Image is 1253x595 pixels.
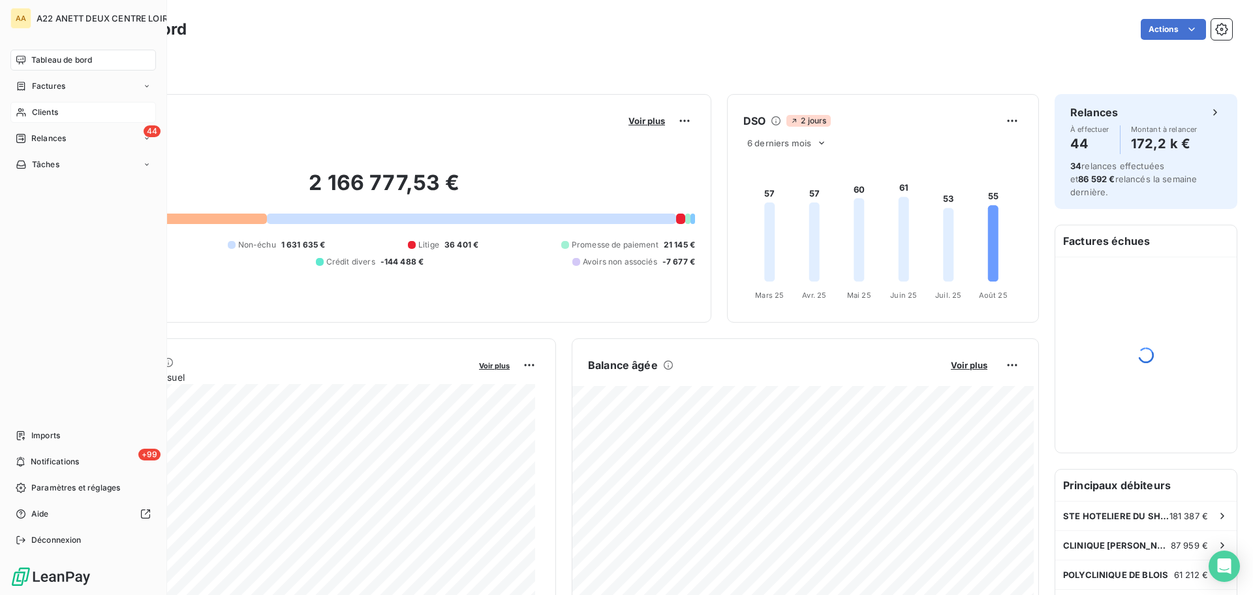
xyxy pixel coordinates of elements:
[625,115,669,127] button: Voir plus
[1070,105,1118,120] h6: Relances
[747,138,811,148] span: 6 derniers mois
[662,256,695,268] span: -7 677 €
[1131,125,1198,133] span: Montant à relancer
[1141,19,1206,40] button: Actions
[31,508,49,520] span: Aide
[1131,133,1198,154] h4: 172,2 k €
[479,361,510,370] span: Voir plus
[31,430,60,442] span: Imports
[10,102,156,123] a: Clients
[10,425,156,446] a: Imports
[74,370,470,384] span: Chiffre d'affaires mensuel
[743,113,766,129] h6: DSO
[380,256,424,268] span: -144 488 €
[31,482,120,494] span: Paramètres et réglages
[890,291,917,300] tspan: Juin 25
[1078,174,1115,184] span: 86 592 €
[10,477,156,498] a: Paramètres et réglages
[951,360,987,370] span: Voir plus
[979,291,1008,300] tspan: Août 25
[1171,540,1208,551] span: 87 959 €
[628,116,665,126] span: Voir plus
[444,239,478,251] span: 36 401 €
[418,239,439,251] span: Litige
[31,133,66,144] span: Relances
[1063,511,1169,521] span: STE HOTELIERE DU SH61QG
[10,8,31,29] div: AA
[588,357,658,373] h6: Balance âgée
[31,456,79,468] span: Notifications
[74,170,695,209] h2: 2 166 777,53 €
[572,239,658,251] span: Promesse de paiement
[1174,570,1208,580] span: 61 212 €
[475,359,514,371] button: Voir plus
[1063,570,1168,580] span: POLYCLINIQUE DE BLOIS
[1169,511,1208,521] span: 181 387 €
[10,50,156,71] a: Tableau de bord
[10,128,156,149] a: 44Relances
[664,239,695,251] span: 21 145 €
[1055,225,1237,257] h6: Factures échues
[1055,470,1237,501] h6: Principaux débiteurs
[10,76,156,97] a: Factures
[935,291,961,300] tspan: Juil. 25
[1070,125,1109,133] span: À effectuer
[32,106,58,118] span: Clients
[1063,540,1171,551] span: CLINIQUE [PERSON_NAME] 2
[802,291,826,300] tspan: Avr. 25
[1070,133,1109,154] h4: 44
[1070,161,1081,171] span: 34
[583,256,657,268] span: Avoirs non associés
[10,504,156,524] a: Aide
[32,80,65,92] span: Factures
[37,13,173,24] span: A22 ANETT DEUX CENTRE LOIRE
[32,159,59,170] span: Tâches
[238,239,276,251] span: Non-échu
[31,54,92,66] span: Tableau de bord
[144,125,161,137] span: 44
[847,291,871,300] tspan: Mai 25
[786,115,830,127] span: 2 jours
[947,359,991,371] button: Voir plus
[326,256,375,268] span: Crédit divers
[1209,551,1240,582] div: Open Intercom Messenger
[281,239,326,251] span: 1 631 635 €
[31,534,82,546] span: Déconnexion
[138,449,161,460] span: +99
[10,154,156,175] a: Tâches
[755,291,784,300] tspan: Mars 25
[1070,161,1197,197] span: relances effectuées et relancés la semaine dernière.
[10,566,91,587] img: Logo LeanPay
